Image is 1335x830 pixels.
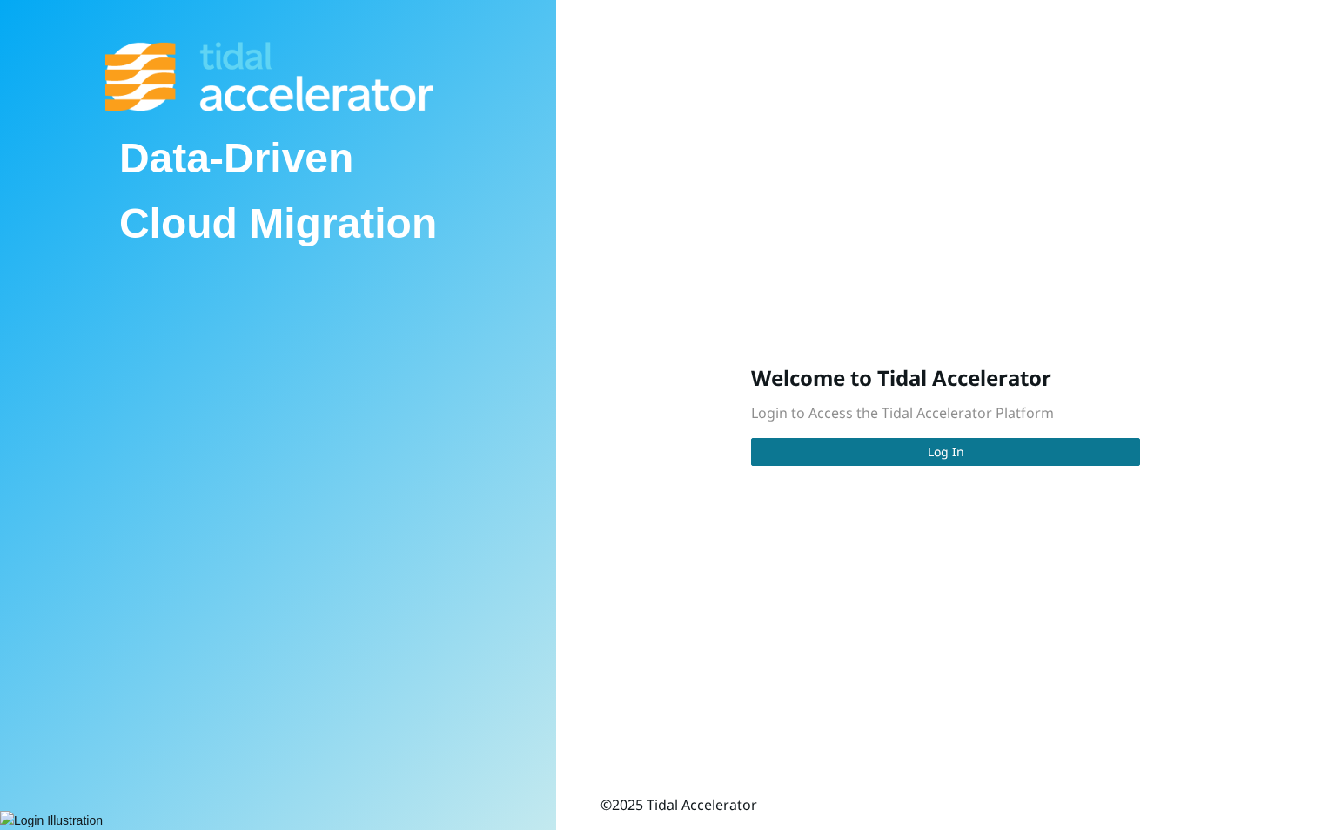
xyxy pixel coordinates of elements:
div: Data-Driven Cloud Migration [105,111,451,271]
span: Log In [928,442,964,462]
div: © 2025 Tidal Accelerator [600,794,757,816]
h3: Welcome to Tidal Accelerator [751,364,1140,392]
button: Log In [751,438,1140,466]
img: Tidal Accelerator Logo [105,42,433,111]
span: Login to Access the Tidal Accelerator Platform [751,403,1054,422]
